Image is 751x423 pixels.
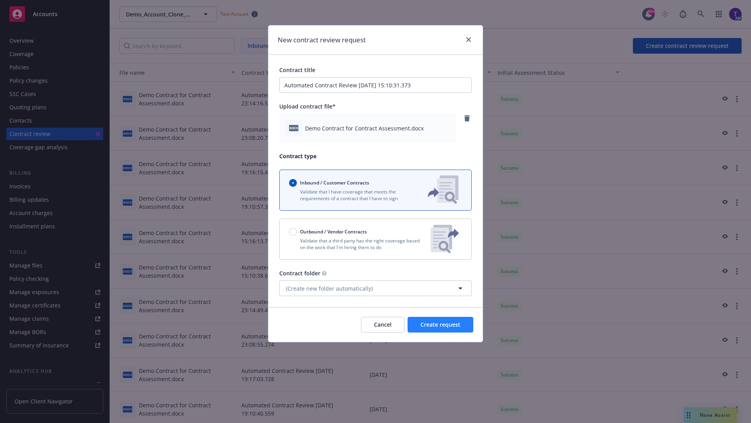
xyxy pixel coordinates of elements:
[289,179,297,187] input: Inbound / Customer Contracts
[279,66,315,74] span: Contract title
[462,114,472,123] a: remove
[279,170,472,211] button: Inbound / Customer ContractsValidate that I have coverage that meets the requirements of a contra...
[279,269,320,277] span: Contract folder
[279,103,336,110] span: Upload contract file*
[279,280,472,296] button: (Create new folder automatically)
[300,228,367,235] span: Outbound / Vendor Contracts
[279,77,472,93] input: Enter a title for this contract
[278,35,366,45] h1: New contract review request
[300,179,369,186] span: Inbound / Customer Contracts
[289,237,424,251] p: Validate that a third party has the right coverage based on the work that I'm hiring them to do
[305,124,424,132] span: Demo Contract for Contract Assessment.docx
[374,321,392,328] span: Cancel
[408,317,473,333] button: Create request
[286,284,373,293] span: (Create new folder automatically)
[289,125,298,131] span: docx
[279,152,472,160] p: Contract type
[464,35,473,44] a: close
[289,188,415,202] p: Validate that I have coverage that meets the requirements of a contract that I have to sign
[420,321,460,328] span: Create request
[361,317,404,333] button: Cancel
[279,219,472,260] button: Outbound / Vendor ContractsValidate that a third party has the right coverage based on the work t...
[289,228,297,236] input: Outbound / Vendor Contracts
